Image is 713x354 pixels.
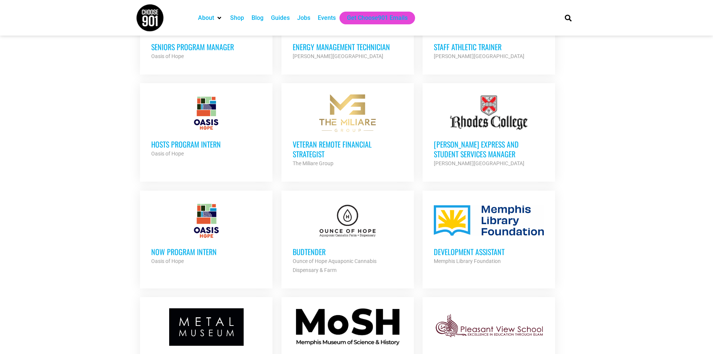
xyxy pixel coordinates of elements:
[293,247,403,257] h3: Budtender
[151,247,261,257] h3: NOW Program Intern
[230,13,244,22] a: Shop
[434,160,524,166] strong: [PERSON_NAME][GEOGRAPHIC_DATA]
[423,191,555,277] a: Development Assistant Memphis Library Foundation
[297,13,310,22] a: Jobs
[434,247,544,257] h3: Development Assistant
[293,42,403,52] h3: Energy Management Technician
[562,12,574,24] div: Search
[434,258,501,264] strong: Memphis Library Foundation
[318,13,336,22] a: Events
[194,12,552,24] nav: Main nav
[434,53,524,59] strong: [PERSON_NAME][GEOGRAPHIC_DATA]
[293,258,377,273] strong: Ounce of Hope Aquaponic Cannabis Dispensary & Farm
[151,151,184,157] strong: Oasis of Hope
[271,13,290,22] a: Guides
[293,160,333,166] strong: The Miliare Group
[434,139,544,159] h3: [PERSON_NAME] Express and Student Services Manager
[151,139,261,149] h3: HOSTS Program Intern
[198,13,214,22] a: About
[434,42,544,52] h3: Staff Athletic Trainer
[293,53,383,59] strong: [PERSON_NAME][GEOGRAPHIC_DATA]
[151,258,184,264] strong: Oasis of Hope
[347,13,408,22] a: Get Choose901 Emails
[293,139,403,159] h3: Veteran Remote Financial Strategist
[252,13,263,22] a: Blog
[151,42,261,52] h3: Seniors Program Manager
[281,83,414,179] a: Veteran Remote Financial Strategist The Miliare Group
[151,53,184,59] strong: Oasis of Hope
[194,12,226,24] div: About
[423,83,555,179] a: [PERSON_NAME] Express and Student Services Manager [PERSON_NAME][GEOGRAPHIC_DATA]
[140,83,272,169] a: HOSTS Program Intern Oasis of Hope
[140,191,272,277] a: NOW Program Intern Oasis of Hope
[281,191,414,286] a: Budtender Ounce of Hope Aquaponic Cannabis Dispensary & Farm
